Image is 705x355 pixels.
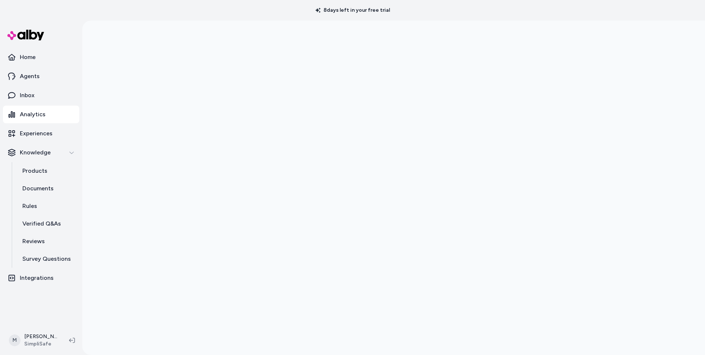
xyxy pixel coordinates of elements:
[3,48,79,66] a: Home
[3,269,79,287] a: Integrations
[3,67,79,85] a: Agents
[15,250,79,268] a: Survey Questions
[22,166,47,175] p: Products
[3,106,79,123] a: Analytics
[7,30,44,40] img: alby Logo
[9,334,21,346] span: M
[24,333,57,340] p: [PERSON_NAME]
[4,329,63,352] button: M[PERSON_NAME]SimpliSafe
[15,197,79,215] a: Rules
[3,87,79,104] a: Inbox
[20,148,51,157] p: Knowledge
[3,125,79,142] a: Experiences
[22,255,71,263] p: Survey Questions
[15,162,79,180] a: Products
[20,274,54,282] p: Integrations
[22,202,37,211] p: Rules
[24,340,57,348] span: SimpliSafe
[15,180,79,197] a: Documents
[22,184,54,193] p: Documents
[22,219,61,228] p: Verified Q&As
[15,215,79,233] a: Verified Q&As
[20,91,35,100] p: Inbox
[20,53,36,62] p: Home
[20,110,46,119] p: Analytics
[20,72,40,81] p: Agents
[3,144,79,161] button: Knowledge
[20,129,53,138] p: Experiences
[15,233,79,250] a: Reviews
[311,7,394,14] p: 8 days left in your free trial
[22,237,45,246] p: Reviews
